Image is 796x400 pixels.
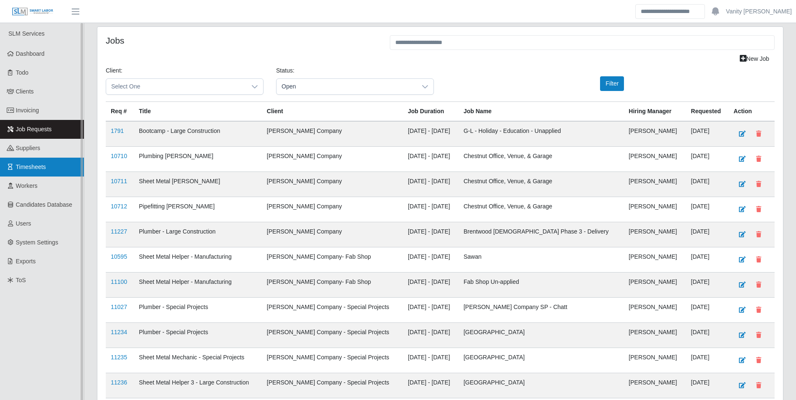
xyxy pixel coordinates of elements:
td: Plumber - Large Construction [134,222,262,247]
td: [PERSON_NAME] Company [262,172,403,197]
td: Chestnut Office, Venue, & Garage [459,172,624,197]
td: [DATE] - [DATE] [403,298,459,323]
td: Plumber - Special Projects [134,323,262,348]
td: [PERSON_NAME] Company [262,197,403,222]
td: [PERSON_NAME] Company [262,121,403,147]
span: Dashboard [16,50,45,57]
span: Invoicing [16,107,39,114]
td: [PERSON_NAME] [624,121,686,147]
td: [PERSON_NAME] [624,147,686,172]
span: Todo [16,69,29,76]
th: Req # [106,102,134,122]
td: Sheet Metal Helper 3 - Large Construction [134,373,262,398]
td: Chestnut Office, Venue, & Garage [459,197,624,222]
td: [PERSON_NAME] Company - Special Projects [262,298,403,323]
td: [PERSON_NAME] Company [262,147,403,172]
td: [DATE] - [DATE] [403,222,459,247]
td: [GEOGRAPHIC_DATA] [459,348,624,373]
td: [PERSON_NAME] [624,197,686,222]
td: Brentwood [DEMOGRAPHIC_DATA] Phase 3 - Delivery [459,222,624,247]
span: Exports [16,258,36,265]
td: [DATE] [686,373,729,398]
a: 1791 [111,127,124,134]
th: Client [262,102,403,122]
td: [PERSON_NAME] Company - Special Projects [262,323,403,348]
td: [PERSON_NAME] Company - Special Projects [262,348,403,373]
td: [GEOGRAPHIC_DATA] [459,323,624,348]
input: Search [635,4,705,19]
td: [DATE] - [DATE] [403,121,459,147]
th: Title [134,102,262,122]
td: [PERSON_NAME] [624,247,686,273]
td: [PERSON_NAME] [624,172,686,197]
td: [PERSON_NAME] [624,298,686,323]
span: Job Requests [16,126,52,132]
td: [PERSON_NAME] Company SP - Chatt [459,298,624,323]
th: Job Duration [403,102,459,122]
td: [DATE] - [DATE] [403,247,459,273]
td: [DATE] [686,298,729,323]
td: G-L - Holiday - Education - Unapplied [459,121,624,147]
a: 11100 [111,278,127,285]
td: [PERSON_NAME] Company - Special Projects [262,373,403,398]
td: [DATE] [686,147,729,172]
a: New Job [734,52,775,66]
img: SLM Logo [12,7,54,16]
td: Chestnut Office, Venue, & Garage [459,147,624,172]
td: Sheet Metal Mechanic - Special Projects [134,348,262,373]
span: Users [16,220,31,227]
td: [DATE] - [DATE] [403,348,459,373]
td: [PERSON_NAME] [624,323,686,348]
a: 10595 [111,253,127,260]
td: [DATE] [686,323,729,348]
td: Plumbing [PERSON_NAME] [134,147,262,172]
th: Action [728,102,775,122]
span: SLM Services [8,30,44,37]
span: Suppliers [16,145,40,151]
a: 11027 [111,304,127,310]
td: [DATE] - [DATE] [403,147,459,172]
td: [PERSON_NAME] [624,222,686,247]
td: Sheet Metal [PERSON_NAME] [134,172,262,197]
td: Sheet Metal Helper - Manufacturing [134,247,262,273]
a: Vanity [PERSON_NAME] [726,7,792,16]
span: Clients [16,88,34,95]
td: [DATE] [686,121,729,147]
span: Select One [106,79,246,94]
td: [PERSON_NAME] [624,373,686,398]
span: Open [277,79,417,94]
td: Pipefitting [PERSON_NAME] [134,197,262,222]
label: Status: [276,66,295,75]
td: Plumber - Special Projects [134,298,262,323]
a: 10710 [111,153,127,159]
td: [DATE] [686,273,729,298]
a: 10712 [111,203,127,210]
th: Requested [686,102,729,122]
td: Sheet Metal Helper - Manufacturing [134,273,262,298]
label: Client: [106,66,123,75]
td: [DATE] - [DATE] [403,273,459,298]
td: [DATE] [686,172,729,197]
td: [DATE] [686,247,729,273]
h4: Jobs [106,35,377,46]
td: [DATE] [686,348,729,373]
a: 11235 [111,354,127,361]
td: [GEOGRAPHIC_DATA] [459,373,624,398]
span: Timesheets [16,164,46,170]
td: [DATE] - [DATE] [403,197,459,222]
td: [DATE] [686,197,729,222]
td: [DATE] - [DATE] [403,373,459,398]
span: Workers [16,182,38,189]
td: [DATE] - [DATE] [403,172,459,197]
button: Filter [600,76,624,91]
td: [PERSON_NAME] Company- Fab Shop [262,273,403,298]
a: 10711 [111,178,127,184]
a: 11227 [111,228,127,235]
td: Bootcamp - Large Construction [134,121,262,147]
td: [PERSON_NAME] [624,273,686,298]
td: Sawan [459,247,624,273]
td: [PERSON_NAME] Company [262,222,403,247]
td: [PERSON_NAME] [624,348,686,373]
td: Fab Shop Un-applied [459,273,624,298]
span: System Settings [16,239,58,246]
